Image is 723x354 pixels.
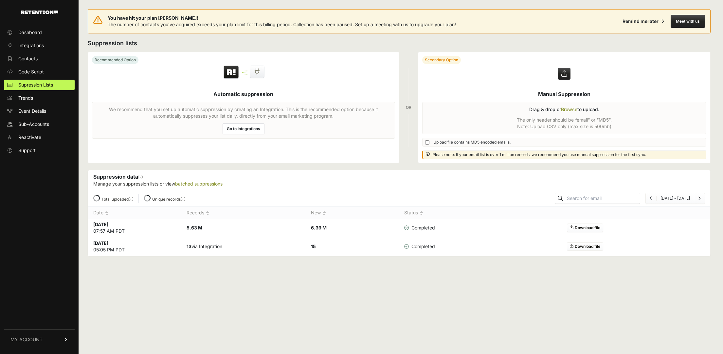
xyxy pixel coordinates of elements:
[18,147,36,154] span: Support
[96,106,391,119] p: We recommend that you set up automatic suppression by creating an Integration. This is the recomm...
[88,237,181,256] td: 05:05 PM PDT
[4,67,75,77] a: Code Script
[433,140,511,145] span: Upload file contains MD5 encoded emails.
[404,243,435,250] span: Completed
[175,181,223,187] a: batched suppressions
[623,18,659,25] div: Remind me later
[4,93,75,103] a: Trends
[18,69,44,75] span: Code Script
[425,140,429,145] input: Upload file contains MD5 encoded emails.
[18,42,44,49] span: Integrations
[88,219,181,237] td: 07:57 AM PDT
[404,225,435,231] span: Completed
[645,193,705,204] nav: Page navigation
[10,336,43,343] span: MY ACCOUNT
[88,207,181,219] th: Date
[213,90,273,98] h5: Automatic suppression
[93,222,108,227] strong: [DATE]
[105,211,109,216] img: no_sort-eaf950dc5ab64cae54d48a5578032e96f70b2ecb7d747501f34c8f2db400fb66.gif
[306,207,399,219] th: New
[108,22,456,27] span: The number of contacts you've acquired exceeds your plan limit for this billing period. Collectio...
[18,121,49,128] span: Sub-Accounts
[420,211,423,216] img: no_sort-eaf950dc5ab64cae54d48a5578032e96f70b2ecb7d747501f34c8f2db400fb66.gif
[698,196,701,201] a: Next
[18,95,33,101] span: Trends
[18,55,38,62] span: Contacts
[18,82,53,88] span: Supression Lists
[88,39,711,48] h2: Suppression lists
[406,52,411,163] div: OR
[92,56,138,64] div: Recommended Option
[4,80,75,90] a: Supression Lists
[620,15,667,27] button: Remind me later
[101,197,133,202] label: Total uploaded
[311,244,316,249] strong: 15
[4,53,75,64] a: Contacts
[4,40,75,51] a: Integrations
[18,134,41,141] span: Reactivate
[567,242,603,251] a: Download file
[671,15,705,28] button: Meet with us
[567,224,603,232] a: Download file
[108,15,456,21] span: You have hit your plan [PERSON_NAME]!
[223,123,264,134] a: Go to integrations
[4,106,75,116] a: Event Details
[181,207,306,219] th: Records
[93,181,705,187] p: Manage your suppression lists or view
[242,74,247,75] img: integration
[4,119,75,129] a: Sub-Accounts
[399,207,461,219] th: Status
[187,244,191,249] strong: 13
[4,132,75,143] a: Reactivate
[21,10,58,14] img: Retention.com
[566,194,640,203] input: Search for email
[93,240,108,246] strong: [DATE]
[656,196,694,201] li: [DATE] - [DATE]
[223,65,240,80] img: Retention
[4,329,75,349] a: MY ACCOUNT
[4,27,75,38] a: Dashboard
[181,237,306,256] td: via Integration
[18,29,42,36] span: Dashboard
[88,170,710,190] div: Suppression data
[4,145,75,156] a: Support
[322,211,326,216] img: no_sort-eaf950dc5ab64cae54d48a5578032e96f70b2ecb7d747501f34c8f2db400fb66.gif
[311,225,327,230] strong: 6.39 M
[206,211,209,216] img: no_sort-eaf950dc5ab64cae54d48a5578032e96f70b2ecb7d747501f34c8f2db400fb66.gif
[650,196,652,201] a: Previous
[187,225,202,230] strong: 5.63 M
[242,72,247,73] img: integration
[242,70,247,71] img: integration
[18,108,46,114] span: Event Details
[152,197,185,202] label: Unique records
